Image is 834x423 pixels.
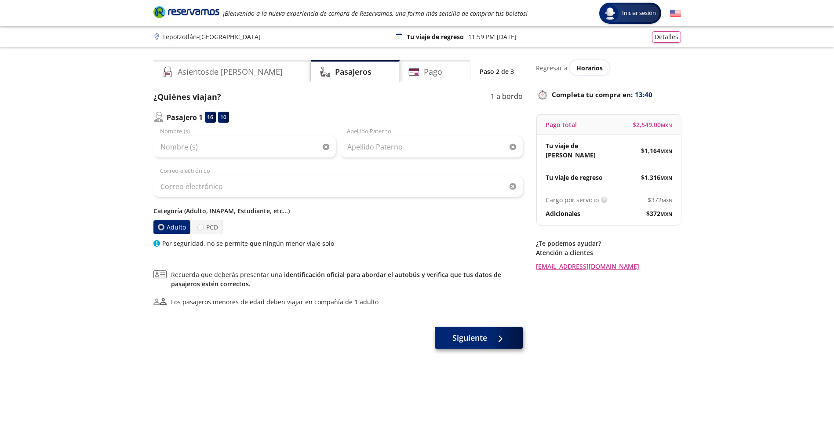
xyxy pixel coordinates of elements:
[576,64,603,72] span: Horarios
[153,220,190,234] label: Adulto
[218,112,229,123] div: 10
[536,239,681,248] p: ¿Te podemos ayudar?
[546,209,580,218] p: Adicionales
[661,122,672,128] small: MXN
[153,91,221,103] p: ¿Quiénes viajan?
[546,120,577,129] p: Pago total
[153,5,219,18] i: Brand Logo
[646,209,672,218] span: $ 372
[633,120,672,129] span: $ 2,549.00
[153,206,523,215] p: Categoría (Adulto, INAPAM, Estudiante, etc...)
[536,63,568,73] p: Regresar a
[670,8,681,19] button: English
[171,270,523,288] span: Recuerda que deberás presentar una
[153,5,219,21] a: Brand Logo
[536,60,681,75] div: Regresar a ver horarios
[452,332,487,344] span: Siguiente
[193,220,223,234] label: PCD
[546,141,609,160] p: Tu viaje de [PERSON_NAME]
[167,112,203,123] p: Pasajero 1
[536,88,681,101] p: Completa tu compra en :
[424,66,442,78] h4: Pago
[619,9,659,18] span: Iniciar sesión
[536,262,681,271] a: [EMAIL_ADDRESS][DOMAIN_NAME]
[162,239,334,248] p: Por seguridad, no se permite que ningún menor viaje solo
[480,67,514,76] p: Paso 2 de 3
[335,66,371,78] h4: Pasajeros
[652,31,681,43] button: Detalles
[468,32,517,41] p: 11:59 PM [DATE]
[635,90,652,100] span: 13:40
[648,195,672,204] span: $ 372
[660,211,672,217] small: MXN
[153,136,336,158] input: Nombre (s)
[178,66,283,78] h4: Asientos de [PERSON_NAME]
[660,175,672,181] small: MXN
[171,270,501,288] a: identificación oficial para abordar el autobús y verifica que tus datos de pasajeros estén correc...
[641,146,672,155] span: $ 1,164
[546,195,599,204] p: Cargo por servicio
[546,173,603,182] p: Tu viaje de regreso
[223,9,528,18] em: ¡Bienvenido a la nueva experiencia de compra de Reservamos, una forma más sencilla de comprar tus...
[641,173,672,182] span: $ 1,316
[407,32,464,41] p: Tu viaje de regreso
[491,91,523,103] p: 1 a bordo
[660,148,672,154] small: MXN
[435,327,523,349] button: Siguiente
[171,297,379,306] div: Los pasajeros menores de edad deben viajar en compañía de 1 adulto
[536,248,681,257] p: Atención a clientes
[205,112,216,123] div: 16
[162,32,261,41] p: Tepotzotlán - [GEOGRAPHIC_DATA]
[340,136,523,158] input: Apellido Paterno
[662,197,672,204] small: MXN
[153,175,523,197] input: Correo electrónico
